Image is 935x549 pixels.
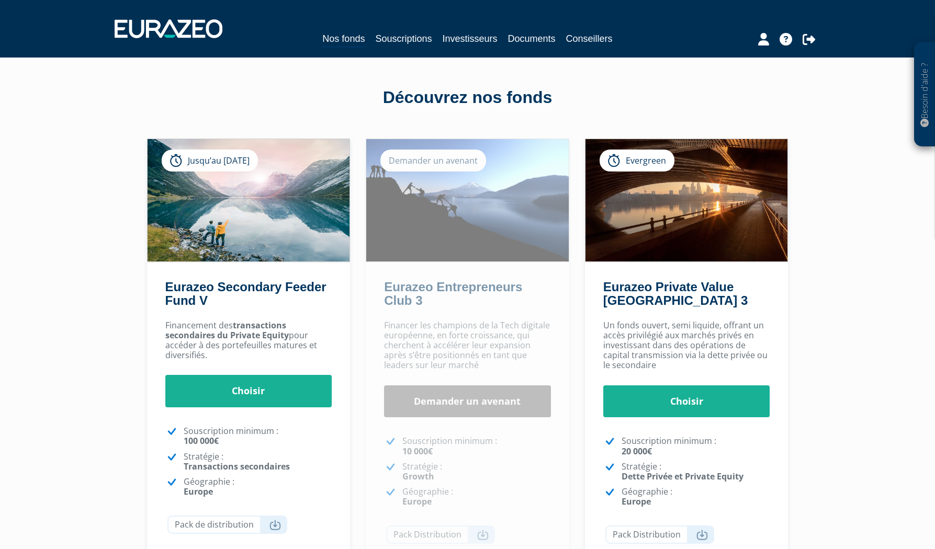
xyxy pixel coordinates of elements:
strong: Europe [622,496,651,507]
a: Choisir [603,385,770,418]
a: Eurazeo Secondary Feeder Fund V [165,280,326,307]
img: Eurazeo Private Value Europe 3 [585,139,788,261]
a: Eurazeo Entrepreneurs Club 3 [384,280,522,307]
div: Demander un avenant [380,150,486,171]
p: Souscription minimum : [622,436,770,456]
strong: Europe [184,486,213,497]
p: Stratégie : [402,462,551,482]
p: Souscription minimum : [402,436,551,456]
div: Jusqu’au [DATE] [162,150,258,171]
a: Documents [508,31,556,46]
a: Pack Distribution [605,525,714,544]
p: Un fonds ouvert, semi liquide, offrant un accès privilégié aux marchés privés en investissant dan... [603,321,770,371]
p: Souscription minimum : [184,426,332,446]
strong: Transactions secondaires [184,461,290,472]
img: Eurazeo Secondary Feeder Fund V [148,139,350,261]
div: Evergreen [600,150,674,171]
p: Géographie : [184,477,332,497]
strong: Dette Privée et Private Equity [622,471,744,482]
a: Pack de distribution [167,516,287,534]
p: Stratégie : [184,452,332,472]
p: Financement des pour accéder à des portefeuilles matures et diversifiés. [165,321,332,361]
div: Découvrez nos fonds [170,86,766,110]
p: Stratégie : [622,462,770,482]
a: Souscriptions [375,31,432,46]
img: Eurazeo Entrepreneurs Club 3 [366,139,569,261]
strong: transactions secondaires du Private Equity [165,319,289,341]
p: Géographie : [402,487,551,507]
a: Demander un avenant [384,385,551,418]
strong: Growth [402,471,434,482]
a: Nos fonds [322,31,365,48]
strong: 10 000€ [402,445,433,457]
p: Géographie : [622,487,770,507]
strong: 20 000€ [622,445,652,457]
p: Besoin d'aide ? [919,48,931,142]
p: Financer les champions de la Tech digitale européenne, en forte croissance, qui cherchent à accél... [384,321,551,371]
a: Conseillers [566,31,613,46]
a: Eurazeo Private Value [GEOGRAPHIC_DATA] 3 [603,280,748,307]
strong: Europe [402,496,432,507]
img: 1732889491-logotype_eurazeo_blanc_rvb.png [115,19,222,38]
strong: 100 000€ [184,435,219,447]
a: Pack Distribution [386,525,495,544]
a: Choisir [165,375,332,407]
a: Investisseurs [442,31,497,46]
